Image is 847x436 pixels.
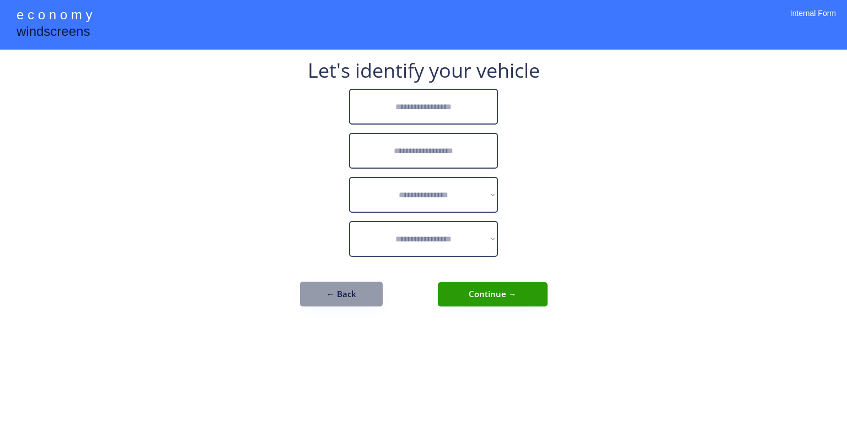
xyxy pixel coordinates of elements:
div: Internal Form [790,8,836,33]
button: ← Back [300,282,383,306]
div: e c o n o m y [17,6,92,26]
div: Let's identify your vehicle [308,61,540,80]
button: Continue → [438,282,548,306]
div: windscreens [17,22,90,44]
